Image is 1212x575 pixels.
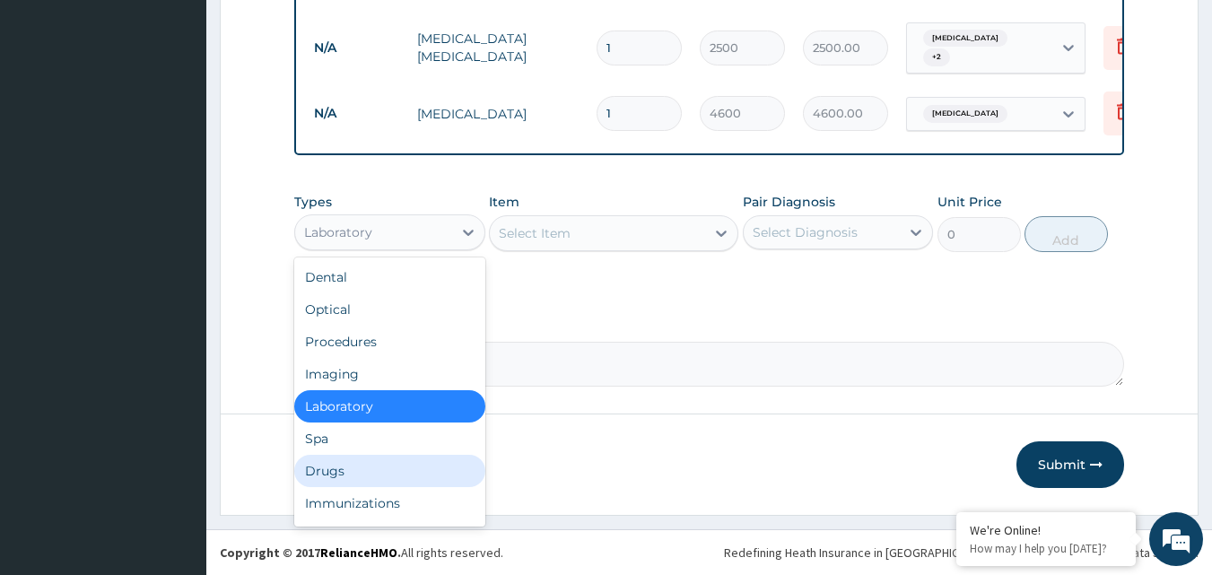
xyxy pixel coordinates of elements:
[1016,441,1124,488] button: Submit
[743,193,835,211] label: Pair Diagnosis
[970,522,1122,538] div: We're Online!
[1025,216,1108,252] button: Add
[294,326,485,358] div: Procedures
[220,545,401,561] strong: Copyright © 2017 .
[9,384,342,447] textarea: Type your message and hit 'Enter'
[294,487,485,519] div: Immunizations
[104,173,248,354] span: We're online!
[294,519,485,552] div: Others
[753,223,858,241] div: Select Diagnosis
[294,455,485,487] div: Drugs
[970,541,1122,556] p: How may I help you today?
[489,193,519,211] label: Item
[294,9,337,52] div: Minimize live chat window
[304,223,372,241] div: Laboratory
[923,105,1007,123] span: [MEDICAL_DATA]
[923,48,950,66] span: + 2
[937,193,1002,211] label: Unit Price
[33,90,73,135] img: d_794563401_company_1708531726252_794563401
[408,21,588,74] td: [MEDICAL_DATA] [MEDICAL_DATA]
[305,31,408,65] td: N/A
[294,390,485,423] div: Laboratory
[93,100,301,124] div: Chat with us now
[294,195,332,210] label: Types
[305,97,408,130] td: N/A
[408,96,588,132] td: [MEDICAL_DATA]
[923,30,1007,48] span: [MEDICAL_DATA]
[294,423,485,455] div: Spa
[499,224,571,242] div: Select Item
[294,317,1125,332] label: Comment
[724,544,1199,562] div: Redefining Heath Insurance in [GEOGRAPHIC_DATA] using Telemedicine and Data Science!
[206,529,1212,575] footer: All rights reserved.
[294,293,485,326] div: Optical
[294,261,485,293] div: Dental
[294,358,485,390] div: Imaging
[320,545,397,561] a: RelianceHMO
